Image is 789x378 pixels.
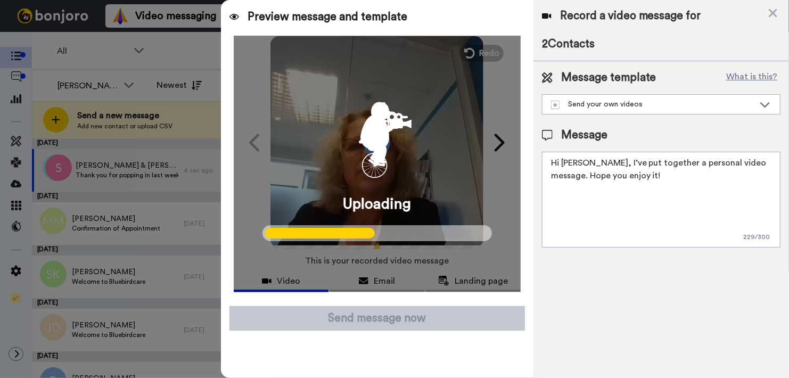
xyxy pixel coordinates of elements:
[343,193,411,215] span: Uploading
[329,87,425,183] div: animation
[542,152,780,248] textarea: Hi [PERSON_NAME], I’ve put together a personal video message. Hope you enjoy it!
[229,306,525,331] button: Send message now
[551,101,560,109] img: demo-template.svg
[561,70,656,86] span: Message template
[723,70,780,86] button: What is this?
[561,127,607,143] span: Message
[551,99,754,110] div: Send your own videos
